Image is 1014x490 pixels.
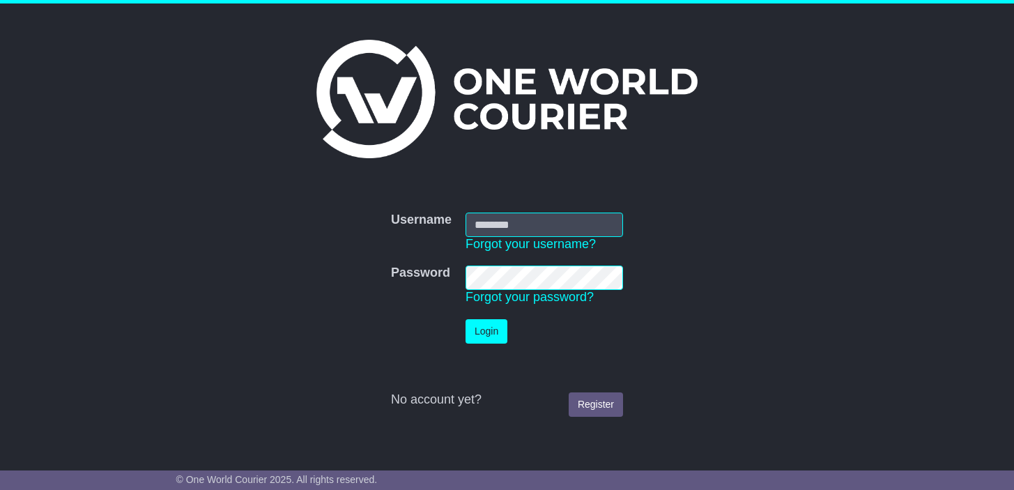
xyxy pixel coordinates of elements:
img: One World [316,40,697,158]
a: Forgot your username? [466,237,596,251]
a: Register [569,392,623,417]
label: Password [391,266,450,281]
label: Username [391,213,452,228]
a: Forgot your password? [466,290,594,304]
div: No account yet? [391,392,623,408]
span: © One World Courier 2025. All rights reserved. [176,474,378,485]
button: Login [466,319,507,344]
